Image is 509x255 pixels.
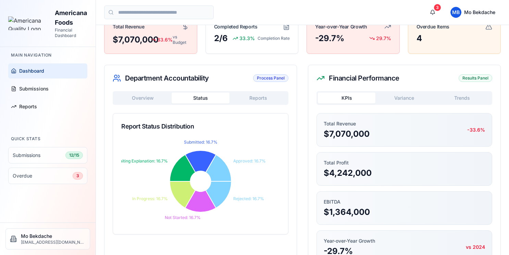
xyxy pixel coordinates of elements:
div: Financial Performance [316,73,399,83]
div: 3 [73,172,83,180]
div: 12/15 [65,151,83,159]
div: Total Revenue [113,23,144,30]
button: Reports [229,93,287,104]
p: Mo Bekdache [21,233,86,240]
p: Financial Dashboard [55,27,87,38]
div: Department Accountability [113,73,209,83]
div: Total Revenue [324,120,370,127]
div: Completed Reports [214,23,258,30]
span: Submissions [13,152,40,159]
button: Status [172,93,229,104]
div: $7,070,000 [113,36,151,44]
button: KPIs [318,93,375,104]
span: vs Budget [173,34,188,45]
span: 33.3% [239,35,255,42]
div: Total Profit [324,159,372,166]
tspan: In Progress: 16.7% [132,196,168,201]
img: Americana Quality Logo [8,16,51,30]
div: Year-over-Year Growth [315,23,367,30]
div: 3 [434,4,441,11]
tspan: Rejected: 16.7% [233,196,264,201]
span: Dashboard [19,68,44,74]
div: Results Panel [459,74,492,82]
button: Variance [375,93,433,104]
tspan: Awaiting Explanation: 16.7% [114,158,168,163]
tspan: Approved: 16.7% [233,158,266,163]
div: $4,242,000 [324,168,372,179]
span: 33.6% [157,36,170,43]
button: 3 [426,5,439,19]
a: Reports [8,99,87,114]
span: Reports [19,103,37,110]
p: [EMAIL_ADDRESS][DOMAIN_NAME] [21,240,86,245]
div: 2/6 [214,34,228,42]
span: M B [450,7,461,18]
div: Year-over-Year Growth [324,238,375,244]
span: Overdue [13,172,32,179]
button: Overview [114,93,172,104]
div: vs 2024 [466,244,485,251]
div: Report Status Distribution [121,122,280,131]
a: Submissions [8,81,87,96]
div: Overdue Items [417,23,449,30]
div: 4 [417,34,422,42]
button: MBMo Bekdache [445,5,501,19]
h2: Americana Foods [55,8,87,27]
tspan: Submitted: 16.7% [184,139,218,145]
button: Trends [433,93,491,104]
div: Main Navigation [8,50,87,61]
div: Quick Stats [8,133,87,144]
div: Process Panel [253,74,288,82]
div: -33.6% [467,126,485,133]
div: EBITDA [324,198,370,205]
div: $1,364,000 [324,207,370,218]
span: 29.7% [376,35,391,42]
span: Submissions [19,85,49,92]
span: Completion Rate [258,36,290,41]
a: Dashboard [8,63,87,78]
div: -29.7% [315,34,344,42]
span: Mo Bekdache [464,9,495,16]
tspan: Not Started: 16.7% [165,215,201,220]
div: $7,070,000 [324,129,370,139]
